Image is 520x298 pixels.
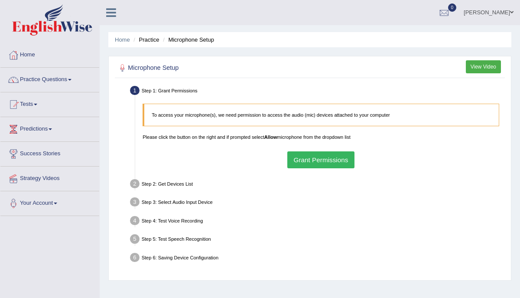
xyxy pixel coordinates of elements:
[143,134,499,141] p: Please click the button on the right and if prompted select microphone from the dropdown list
[152,111,491,118] p: To access your microphone(s), we need permission to access the audio (mic) devices attached to yo...
[0,167,99,188] a: Strategy Videos
[161,36,214,44] li: Microphone Setup
[117,62,356,74] h2: Microphone Setup
[448,3,457,12] span: 0
[466,60,501,73] button: View Video
[287,151,354,168] button: Grant Permissions
[127,195,508,211] div: Step 3: Select Audio Input Device
[127,177,508,193] div: Step 2: Get Devices List
[0,43,99,65] a: Home
[127,251,508,267] div: Step 6: Saving Device Configuration
[127,214,508,230] div: Step 4: Test Voice Recording
[127,84,508,100] div: Step 1: Grant Permissions
[127,232,508,248] div: Step 5: Test Speech Recognition
[131,36,159,44] li: Practice
[0,117,99,139] a: Predictions
[264,134,277,140] b: Allow
[0,68,99,89] a: Practice Questions
[0,142,99,164] a: Success Stories
[0,92,99,114] a: Tests
[115,36,130,43] a: Home
[0,191,99,213] a: Your Account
